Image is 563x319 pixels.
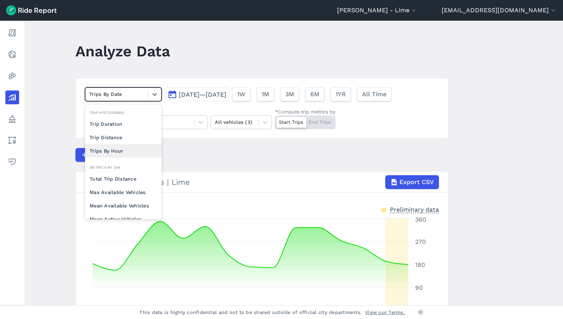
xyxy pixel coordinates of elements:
[415,238,426,245] tspan: 270
[75,148,146,162] button: Compare Metrics
[179,91,226,98] span: [DATE]—[DATE]
[442,6,557,15] button: [EMAIL_ADDRESS][DOMAIN_NAME]
[85,144,162,158] div: Trips By Hour
[365,309,405,316] a: View our Terms.
[415,216,426,223] tspan: 360
[237,90,245,99] span: 1W
[285,90,294,99] span: 3M
[75,41,170,62] h1: Analyze Data
[165,87,229,101] button: [DATE]—[DATE]
[85,109,162,116] div: Trip Histograms
[399,178,434,187] span: Export CSV
[6,5,57,15] img: Ride Report
[310,90,319,99] span: 6M
[262,90,269,99] span: 1M
[390,205,439,213] div: Preliminary data
[85,175,439,189] div: Trips By Date | Starts | Lime
[5,112,19,126] a: Policy
[85,172,162,186] div: Total Trip Distance
[415,261,425,268] tspan: 180
[5,69,19,83] a: Heatmaps
[5,26,19,40] a: Report
[357,87,391,101] button: All Time
[337,6,417,15] button: [PERSON_NAME] - Lime
[257,87,274,101] button: 1M
[85,117,162,131] div: Trip Duration
[331,87,351,101] button: 1YR
[232,87,250,101] button: 1W
[275,108,336,115] div: *Compute trip metrics by
[85,212,162,226] div: Mean Active Vehicles
[85,199,162,212] div: Mean Available Vehicles
[5,90,19,104] a: Analyze
[280,87,299,101] button: 3M
[85,164,162,171] div: Metrics By Day
[336,90,346,99] span: 1YR
[5,133,19,147] a: Areas
[362,90,386,99] span: All Time
[5,155,19,169] a: Health
[385,175,439,189] button: Export CSV
[305,87,324,101] button: 6M
[85,186,162,199] div: Max Available Vehicles
[415,284,423,291] tspan: 90
[5,48,19,61] a: Realtime
[85,131,162,144] div: Trip Distance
